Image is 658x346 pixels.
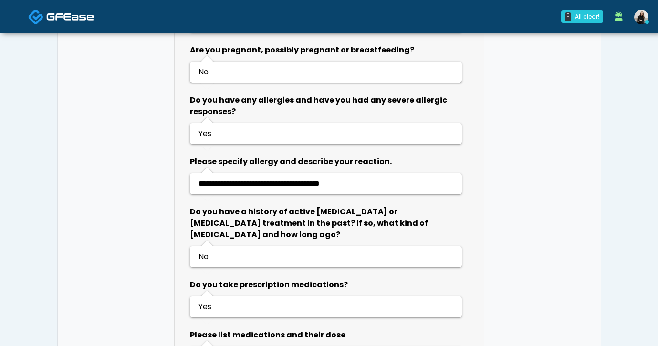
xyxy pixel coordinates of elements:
b: Are you pregnant, possibly pregnant or breastfeeding? [190,44,414,55]
b: Please list medications and their dose [190,329,345,340]
b: Do you have a history of active [MEDICAL_DATA] or [MEDICAL_DATA] treatment in the past? If so, wh... [190,206,428,240]
button: Open LiveChat chat widget [8,4,36,32]
div: All clear! [575,12,599,21]
img: Sydney Lundberg [634,10,648,24]
b: Please specify allergy and describe your reaction. [190,156,392,167]
a: 0 All clear! [555,7,609,27]
div: 0 [565,12,571,21]
b: Do you take prescription medications? [190,279,348,290]
a: Docovia [28,1,94,32]
img: Docovia [46,12,94,21]
span: No [198,66,209,77]
img: Docovia [28,9,44,25]
span: No [198,251,209,262]
span: Yes [198,301,211,312]
b: Do you have any allergies and have you had any severe allergic responses? [190,94,447,117]
span: Yes [198,128,211,139]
